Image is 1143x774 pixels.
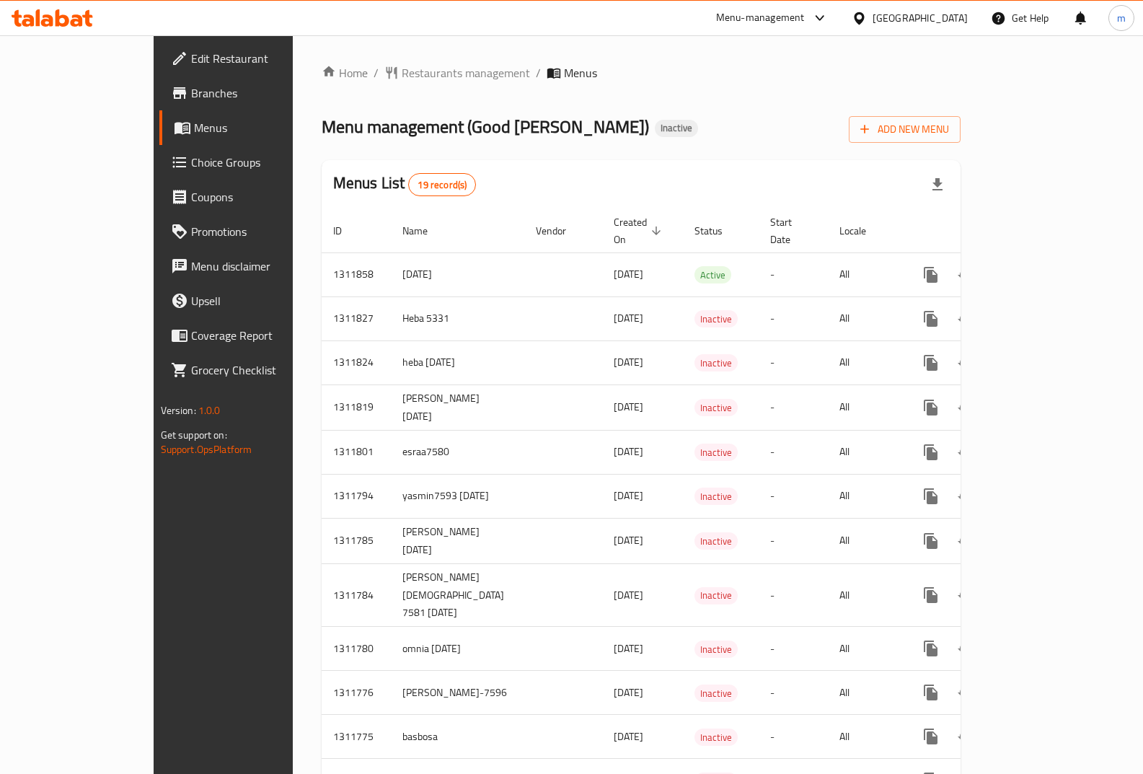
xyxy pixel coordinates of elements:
span: Promotions [191,223,333,240]
td: [DATE] [391,252,524,296]
div: [GEOGRAPHIC_DATA] [873,10,968,26]
td: 1311819 [322,384,391,430]
td: Heba 5331 [391,296,524,340]
div: Inactive [694,310,738,327]
button: Change Status [948,524,983,558]
span: [DATE] [614,353,643,371]
td: - [759,384,828,430]
span: Upsell [191,292,333,309]
span: Coupons [191,188,333,206]
span: Name [402,222,446,239]
span: Active [694,267,731,283]
span: Inactive [694,587,738,604]
td: 1311858 [322,252,391,296]
li: / [536,64,541,82]
td: 1311827 [322,296,391,340]
button: more [914,578,948,612]
button: more [914,435,948,470]
span: Inactive [655,122,698,134]
span: Status [694,222,741,239]
td: All [828,671,902,715]
span: Choice Groups [191,154,333,171]
td: heba [DATE] [391,340,524,384]
div: Inactive [655,120,698,137]
td: All [828,384,902,430]
span: 1.0.0 [198,401,221,420]
span: [DATE] [614,486,643,505]
button: more [914,719,948,754]
span: Inactive [694,488,738,505]
div: Inactive [694,354,738,371]
span: Add New Menu [860,120,949,138]
td: All [828,518,902,563]
span: Inactive [694,400,738,416]
span: Menu management ( Good [PERSON_NAME] ) [322,110,649,143]
td: - [759,671,828,715]
a: Promotions [159,214,345,249]
button: Add New Menu [849,116,961,143]
button: more [914,479,948,514]
a: Grocery Checklist [159,353,345,387]
div: Inactive [694,444,738,461]
a: Restaurants management [384,64,530,82]
td: [PERSON_NAME] [DATE] [391,384,524,430]
div: Menu-management [716,9,805,27]
td: 1311824 [322,340,391,384]
a: Menu disclaimer [159,249,345,283]
span: Created On [614,214,666,248]
span: [DATE] [614,442,643,461]
td: All [828,252,902,296]
th: Actions [902,209,1064,253]
a: Edit Restaurant [159,41,345,76]
span: [DATE] [614,727,643,746]
td: - [759,296,828,340]
span: Edit Restaurant [191,50,333,67]
span: Start Date [770,214,811,248]
button: Change Status [948,435,983,470]
span: Inactive [694,729,738,746]
td: [PERSON_NAME]-7596 [391,671,524,715]
td: - [759,340,828,384]
span: Inactive [694,355,738,371]
button: Change Status [948,578,983,612]
td: 1311785 [322,518,391,563]
button: Change Status [948,258,983,292]
span: Coverage Report [191,327,333,344]
td: 1311775 [322,715,391,759]
span: Inactive [694,311,738,327]
span: Version: [161,401,196,420]
span: Inactive [694,533,738,550]
button: Change Status [948,390,983,425]
span: [DATE] [614,683,643,702]
a: Menus [159,110,345,145]
button: Change Status [948,302,983,336]
span: Inactive [694,685,738,702]
nav: breadcrumb [322,64,961,82]
td: omnia [DATE] [391,627,524,671]
span: [DATE] [614,397,643,416]
a: Upsell [159,283,345,318]
td: - [759,430,828,474]
span: Menus [564,64,597,82]
td: All [828,474,902,518]
button: more [914,302,948,336]
button: Change Status [948,719,983,754]
td: All [828,715,902,759]
span: Inactive [694,641,738,658]
a: Home [322,64,368,82]
button: more [914,631,948,666]
span: 19 record(s) [409,178,475,192]
td: - [759,474,828,518]
td: - [759,715,828,759]
span: [DATE] [614,309,643,327]
span: Vendor [536,222,585,239]
td: basbosa [391,715,524,759]
a: Coverage Report [159,318,345,353]
span: [DATE] [614,586,643,604]
span: Locale [839,222,885,239]
td: All [828,296,902,340]
td: 1311776 [322,671,391,715]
